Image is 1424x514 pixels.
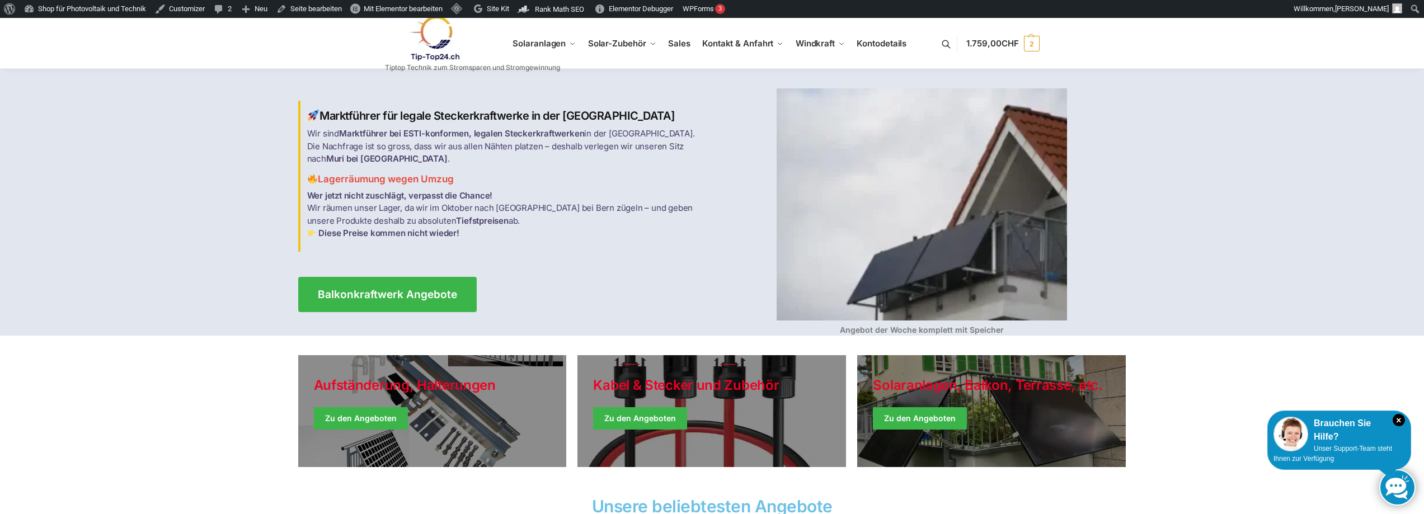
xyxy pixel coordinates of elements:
span: 1.759,00 [966,38,1019,49]
span: Kontakt & Anfahrt [702,38,773,49]
span: [PERSON_NAME] [1335,4,1389,13]
img: Customer service [1273,417,1308,451]
img: Balkon-Terrassen-Kraftwerke 4 [777,88,1067,320]
strong: Marktführer bei ESTI-konformen, legalen Steckerkraftwerken [339,128,584,139]
span: Rank Math SEO [535,5,584,13]
a: Holiday Style [298,355,567,467]
nav: Cart contents [966,18,1040,70]
div: Brauchen Sie Hilfe? [1273,417,1405,444]
strong: Angebot der Woche komplett mit Speicher [840,325,1004,334]
p: Wir räumen unser Lager, da wir im Oktober nach [GEOGRAPHIC_DATA] bei Bern zügeln – und geben unse... [307,190,706,240]
img: Solaranlagen, Speicheranlagen und Energiesparprodukte [385,16,483,61]
span: Windkraft [796,38,835,49]
strong: Diese Preise kommen nicht wieder! [318,228,459,238]
h3: Lagerräumung wegen Umzug [307,172,706,186]
a: Solar-Zubehör [584,18,661,69]
strong: Tiefstpreisen [456,215,508,226]
i: Schließen [1393,414,1405,426]
p: Wir sind in der [GEOGRAPHIC_DATA]. Die Nachfrage ist so gross, dass wir aus allen Nähten platzen ... [307,128,706,166]
span: Solar-Zubehör [588,38,646,49]
span: Mit Elementor bearbeiten [364,4,443,13]
span: Balkonkraftwerk Angebote [318,289,457,300]
span: Kontodetails [857,38,906,49]
span: Site Kit [487,4,509,13]
div: 3 [715,4,725,14]
a: Kontodetails [852,18,911,69]
strong: Muri bei [GEOGRAPHIC_DATA] [326,153,448,164]
strong: Wer jetzt nicht zuschlägt, verpasst die Chance! [307,190,493,201]
a: Holiday Style [577,355,846,467]
a: Kontakt & Anfahrt [698,18,788,69]
span: CHF [1002,38,1019,49]
img: Balkon-Terrassen-Kraftwerke 3 [308,229,316,237]
a: Balkonkraftwerk Angebote [298,277,477,312]
span: 2 [1024,36,1040,51]
a: 1.759,00CHF 2 [966,27,1040,60]
a: Winter Jackets [857,355,1126,467]
img: Balkon-Terrassen-Kraftwerke 1 [308,110,319,121]
img: Benutzerbild von Rupert Spoddig [1392,3,1402,13]
h2: Marktführer für legale Steckerkraftwerke in der [GEOGRAPHIC_DATA] [307,109,706,123]
img: Balkon-Terrassen-Kraftwerke 2 [308,174,317,183]
span: Sales [668,38,690,49]
span: Unser Support-Team steht Ihnen zur Verfügung [1273,445,1392,463]
a: Windkraft [791,18,850,69]
p: Tiptop Technik zum Stromsparen und Stromgewinnung [385,64,560,71]
a: Sales [664,18,695,69]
